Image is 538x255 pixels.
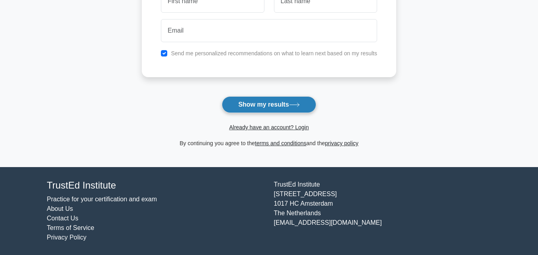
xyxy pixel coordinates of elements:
[161,19,377,42] input: Email
[137,138,401,148] div: By continuing you agree to the and the
[229,124,309,130] a: Already have an account? Login
[255,140,306,146] a: terms and conditions
[325,140,358,146] a: privacy policy
[47,215,78,222] a: Contact Us
[47,205,73,212] a: About Us
[47,234,87,241] a: Privacy Policy
[47,224,94,231] a: Terms of Service
[171,50,377,56] label: Send me personalized recommendations on what to learn next based on my results
[47,180,264,191] h4: TrustEd Institute
[222,96,316,113] button: Show my results
[269,180,496,242] div: TrustEd Institute [STREET_ADDRESS] 1017 HC Amsterdam The Netherlands [EMAIL_ADDRESS][DOMAIN_NAME]
[47,196,157,202] a: Practice for your certification and exam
